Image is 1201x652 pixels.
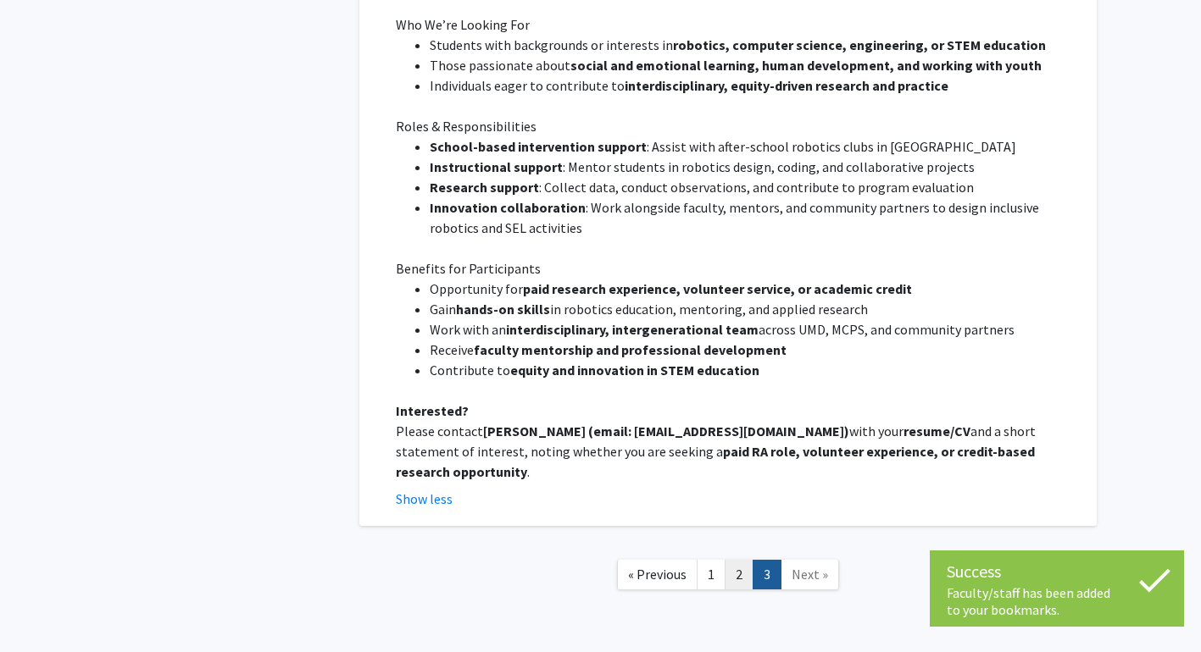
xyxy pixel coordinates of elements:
li: Opportunity for [430,279,1073,299]
strong: interdisciplinary, intergenerational team [506,321,759,338]
iframe: Chat [13,576,72,639]
li: : Assist with after-school robotics clubs in [GEOGRAPHIC_DATA] [430,136,1073,157]
li: : Mentor students in robotics design, coding, and collaborative projects [430,157,1073,177]
li: Receive [430,340,1073,360]
a: 2 [725,560,753,589]
strong: Interested? [396,402,469,419]
strong: paid research experience, volunteer service, or academic credit [523,280,912,297]
strong: Research support [430,179,539,196]
li: Gain in robotics education, mentoring, and applied research [430,299,1073,319]
span: Benefits for Participants [396,260,541,277]
strong: equity and innovation in STEM education [510,362,759,378]
li: Those passionate about [430,55,1073,75]
a: 1 [697,560,726,589]
li: : Collect data, conduct observations, and contribute to program evaluation [430,177,1073,197]
strong: [PERSON_NAME] (email: [EMAIL_ADDRESS][DOMAIN_NAME]) [483,423,849,439]
strong: social and emotional learning, human development, and working with youth [570,57,1042,74]
li: : Work alongside faculty, mentors, and community partners to design inclusive robotics and SEL ac... [430,197,1073,238]
button: Show less [396,489,453,509]
span: Please contact [396,423,483,439]
li: Individuals eager to contribute to [430,75,1073,96]
a: Previous [617,560,698,589]
span: Next » [792,566,828,583]
li: Students with backgrounds or interests in [430,35,1073,55]
strong: hands-on skills [456,301,550,318]
a: 3 [753,560,781,589]
span: « Previous [628,566,687,583]
span: . [527,463,530,480]
strong: School-based intervention support [430,138,647,155]
span: Roles & Responsibilities [396,118,537,135]
strong: robotics, computer science, engineering, or STEM education [673,36,1046,53]
strong: Innovation collaboration [430,199,586,216]
li: Work with an across UMD, MCPS, and community partners [430,319,1073,340]
strong: Instructional support [430,158,563,175]
a: Next Page [781,560,839,589]
strong: resume/CV [904,423,970,439]
div: Faculty/staff has been added to your bookmarks. [947,584,1167,618]
div: Success [947,559,1167,584]
li: Contribute to [430,360,1073,380]
nav: Page navigation [359,543,1097,611]
strong: interdisciplinary, equity-driven research and practice [625,77,948,94]
span: with your [849,423,904,439]
strong: faculty mentorship and professional development [474,341,787,358]
span: Who We’re Looking For [396,16,530,33]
